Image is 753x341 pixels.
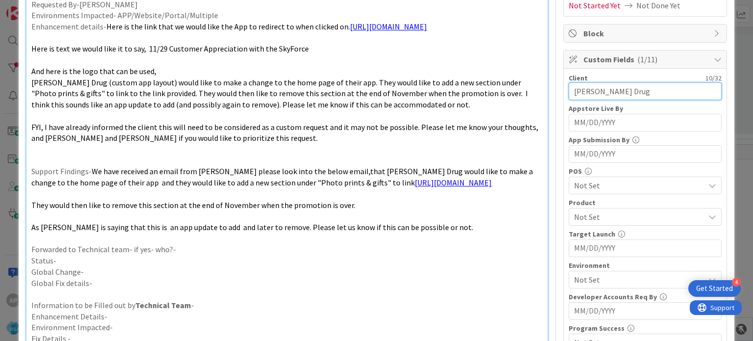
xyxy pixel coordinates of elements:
[688,280,741,297] div: Open Get Started checklist, remaining modules: 4
[415,178,492,187] a: [URL][DOMAIN_NAME]
[31,78,529,109] span: [PERSON_NAME] Drug (custom app layout) would like to make a change to the home page of their app....
[574,146,716,162] input: MM/DD/YYYY
[583,27,709,39] span: Block
[31,21,542,32] p: Enhancement details-
[31,200,355,210] span: They would then like to remove this section at the end of November when the promotion is over.
[569,199,722,206] div: Product
[31,166,534,187] span: We have received an email from [PERSON_NAME] please look into the below email,that [PERSON_NAME] ...
[574,114,716,131] input: MM/DD/YYYY
[732,278,741,287] div: 4
[569,325,722,332] div: Program Success
[569,168,722,175] div: POS
[31,222,473,232] span: As [PERSON_NAME] is saying that this is an app update to add and later to remove. Please let us k...
[574,274,704,286] span: Not Set
[574,180,704,191] span: Not Set
[591,74,722,82] div: 10 / 32
[31,278,542,289] p: Global Fix details-
[574,240,716,257] input: MM/DD/YYYY
[569,74,588,82] label: Client
[135,300,191,310] strong: Technical Team
[637,54,657,64] span: ( 1/11 )
[31,266,542,278] p: Global Change-
[31,322,542,333] p: Environment Impacted-
[574,211,704,223] span: Not Set
[569,262,722,269] div: Environment
[583,53,709,65] span: Custom Fields
[31,44,309,53] span: Here is text we would like it to say, 11/29 Customer Appreciation with the SkyForce
[569,136,722,143] div: App Submission By
[106,22,350,31] span: Here is the link that we would like the App to redirect to when clicked on.
[574,303,716,319] input: MM/DD/YYYY
[21,1,45,13] span: Support
[31,300,542,311] p: Information to be Filled out by -
[31,244,542,255] p: Forwarded to Technical team- if yes- who?-
[569,293,722,300] div: Developer Accounts Req By
[31,311,542,322] p: Enhancement Details-
[31,10,542,21] p: Environments Impacted- APP/Website/Portal/Multiple
[31,166,542,188] p: Support Findings-
[569,105,722,112] div: Appstore Live By
[31,66,156,76] span: And here is the logo that can be used,
[31,255,542,266] p: Status-
[350,22,427,31] a: [URL][DOMAIN_NAME]
[31,122,540,143] span: FYI, I have already informed the client this will need to be considered as a custom request and i...
[696,284,733,293] div: Get Started
[569,231,722,237] div: Target Launch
